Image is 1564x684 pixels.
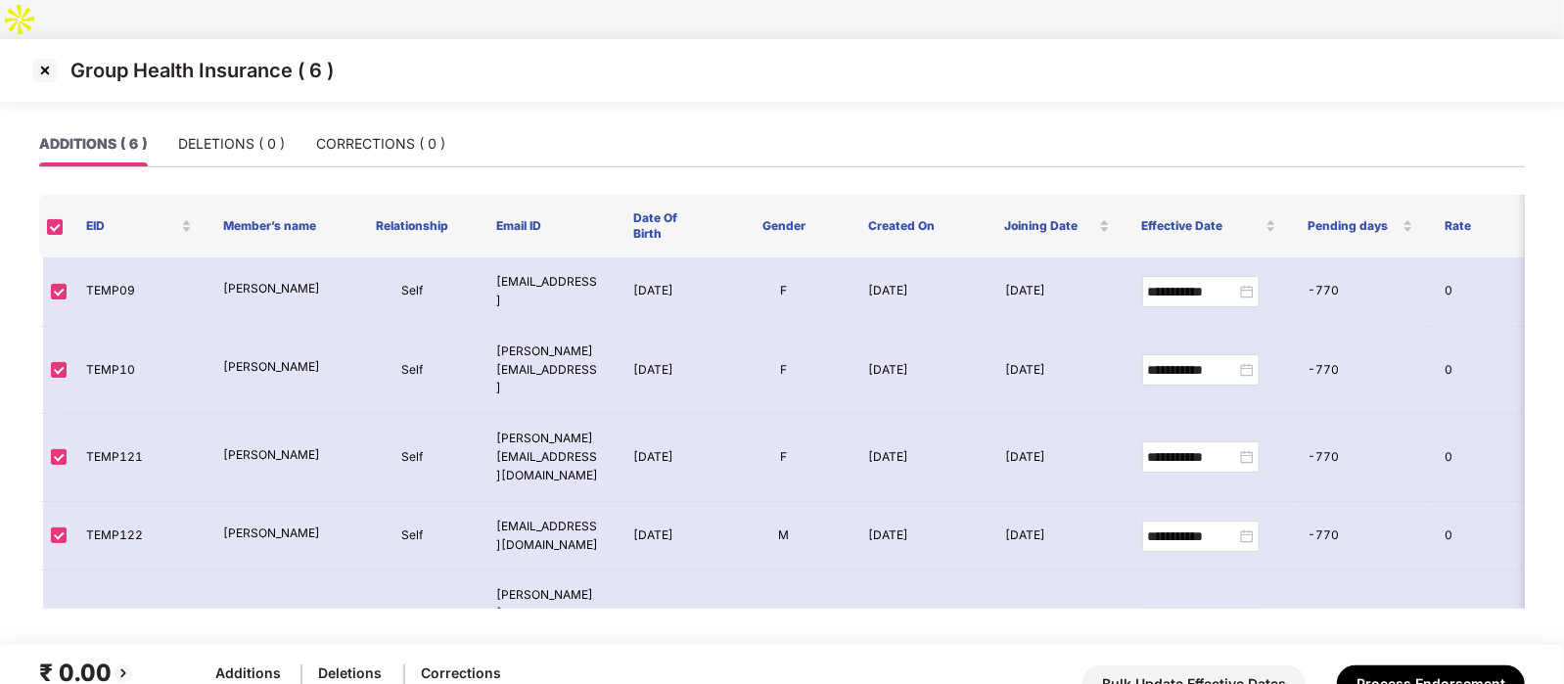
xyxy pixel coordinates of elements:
[989,195,1127,257] th: Joining Date
[345,327,482,415] td: Self
[316,133,445,155] div: CORRECTIONS ( 0 )
[715,570,852,676] td: F
[715,327,852,415] td: F
[1308,218,1399,234] span: Pending days
[1293,327,1430,415] td: -770
[481,257,618,327] td: [EMAIL_ADDRESS]
[223,358,329,377] p: [PERSON_NAME]
[481,195,618,257] th: Email ID
[618,414,715,502] td: [DATE]
[223,280,329,298] p: [PERSON_NAME]
[852,195,989,257] th: Created On
[481,327,618,415] td: [PERSON_NAME][EMAIL_ADDRESS]
[989,502,1127,571] td: [DATE]
[345,257,482,327] td: Self
[178,133,285,155] div: DELETIONS ( 0 )
[852,414,989,502] td: [DATE]
[1292,195,1429,257] th: Pending days
[70,257,207,327] td: TEMP09
[345,414,482,502] td: Self
[70,502,207,571] td: TEMP122
[715,502,852,571] td: M
[989,257,1127,327] td: [DATE]
[1293,502,1430,571] td: -770
[207,195,345,257] th: Member’s name
[345,502,482,571] td: Self
[715,195,852,257] th: Gender
[39,133,147,155] div: ADDITIONS ( 6 )
[223,446,329,465] p: [PERSON_NAME]
[852,570,989,676] td: [DATE]
[989,414,1127,502] td: [DATE]
[70,327,207,415] td: TEMP10
[70,195,207,257] th: EID
[989,327,1127,415] td: [DATE]
[618,195,715,257] th: Date Of Birth
[715,257,852,327] td: F
[852,502,989,571] td: [DATE]
[481,570,618,676] td: [PERSON_NAME][EMAIL_ADDRESS][PERSON_NAME][DOMAIN_NAME]
[70,59,334,82] p: Group Health Insurance ( 6 )
[1126,195,1292,257] th: Effective Date
[421,662,501,684] div: Corrections
[215,662,285,684] div: Additions
[223,524,329,543] p: [PERSON_NAME]
[481,502,618,571] td: [EMAIL_ADDRESS][DOMAIN_NAME]
[29,55,61,86] img: svg+xml;base64,PHN2ZyBpZD0iQ3Jvc3MtMzJ4MzIiIHhtbG5zPSJodHRwOi8vd3d3LnczLm9yZy8yMDAwL3N2ZyIgd2lkdG...
[318,662,388,684] div: Deletions
[1293,414,1430,502] td: -770
[1005,218,1096,234] span: Joining Date
[70,570,207,676] td: TEMP123
[481,414,618,502] td: [PERSON_NAME][EMAIL_ADDRESS][DOMAIN_NAME]
[989,570,1127,676] td: [DATE]
[345,195,482,257] th: Relationship
[618,327,715,415] td: [DATE]
[1293,570,1430,676] td: -770
[618,570,715,676] td: [DATE]
[70,414,207,502] td: TEMP121
[345,570,482,676] td: Self
[1141,218,1262,234] span: Effective Date
[618,257,715,327] td: [DATE]
[618,502,715,571] td: [DATE]
[852,257,989,327] td: [DATE]
[1293,257,1430,327] td: -770
[852,327,989,415] td: [DATE]
[715,414,852,502] td: F
[86,218,177,234] span: EID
